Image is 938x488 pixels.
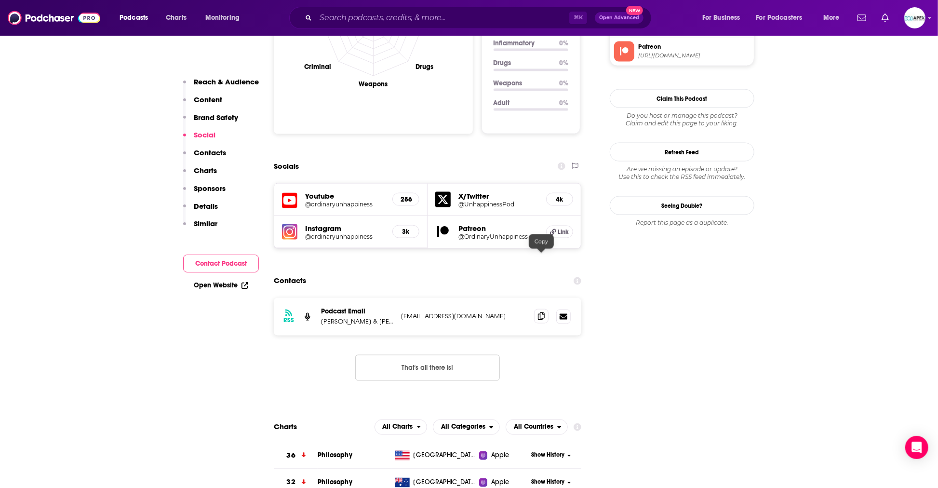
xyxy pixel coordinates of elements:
a: Apple [479,478,528,488]
a: 36 [274,443,318,469]
img: User Profile [904,7,925,28]
span: For Business [702,11,740,25]
span: Patreon [638,42,750,51]
button: Sponsors [183,184,226,202]
span: Apple [491,478,509,488]
button: open menu [696,10,752,26]
span: All Categories [441,424,485,431]
h5: @ordinaryunhappiness [305,201,385,208]
a: @OrdinaryUnhappiness [458,233,538,240]
button: Show History [528,451,575,460]
div: Claim and edit this page to your liking. [610,112,754,127]
h5: Youtube [305,191,385,201]
button: Details [183,202,218,219]
button: Social [183,130,215,148]
text: Drugs [415,63,433,71]
span: All Countries [514,424,553,431]
h5: Instagram [305,224,385,233]
a: Philosophy [318,478,352,487]
h5: @UnhappinessPod [458,201,538,208]
div: Open Intercom Messenger [905,436,928,459]
button: open menu [113,10,161,26]
p: Inflammatory [494,39,551,47]
span: Open Advanced [599,15,639,20]
button: Contacts [183,148,226,166]
p: Podcast Email [321,308,393,316]
button: open menu [199,10,252,26]
span: New [626,6,643,15]
h5: X/Twitter [458,191,538,201]
p: [EMAIL_ADDRESS][DOMAIN_NAME] [401,312,526,321]
div: Report this page as a duplicate. [610,219,754,227]
p: Similar [194,219,217,228]
button: open menu [375,420,428,435]
button: Open AdvancedNew [595,12,643,24]
h2: Categories [433,420,500,435]
button: Contact Podcast [183,255,259,272]
a: [GEOGRAPHIC_DATA] [391,478,480,488]
p: Contacts [194,148,226,157]
button: Show History [528,478,575,487]
div: Copy [529,234,554,249]
p: [PERSON_NAME] & [PERSON_NAME] [321,318,393,326]
h2: Platforms [375,420,428,435]
span: Charts [166,11,187,25]
span: Australia [414,478,476,488]
span: Link [558,228,569,236]
p: 0 % [559,79,568,87]
button: Show profile menu [904,7,925,28]
a: Patreon[URL][DOMAIN_NAME] [614,41,750,62]
p: 0 % [559,39,568,47]
p: 0 % [559,59,568,67]
button: Claim This Podcast [610,89,754,108]
p: Adult [494,99,551,107]
h2: Contacts [274,272,306,290]
h5: 286 [401,195,411,203]
span: United States [414,451,476,461]
p: 0 % [559,99,568,107]
p: Sponsors [194,184,226,193]
span: Podcasts [120,11,148,25]
h3: 36 [287,450,295,461]
p: Charts [194,166,217,175]
span: Show History [531,478,564,487]
button: Refresh Feed [610,143,754,162]
button: Brand Safety [183,113,238,131]
span: Do you host or manage this podcast? [610,112,754,120]
a: @ordinaryunhappiness [305,233,385,240]
p: Reach & Audience [194,77,259,86]
a: Link [546,226,573,238]
h5: Patreon [458,224,538,233]
div: Are we missing an episode or update? Use this to check the RSS feed immediately. [610,165,754,181]
text: Weapons [359,80,388,88]
button: open menu [817,10,852,26]
input: Search podcasts, credits, & more... [316,10,569,26]
h3: RSS [283,317,294,325]
h5: 3k [401,228,411,236]
h3: 32 [287,477,295,488]
button: Reach & Audience [183,77,259,95]
button: Content [183,95,222,113]
h2: Charts [274,422,297,432]
p: Social [194,130,215,139]
h5: 4k [554,195,565,203]
h2: Countries [506,420,568,435]
a: [GEOGRAPHIC_DATA] [391,451,480,461]
a: Charts [160,10,192,26]
p: Details [194,202,218,211]
a: Show notifications dropdown [878,10,893,26]
button: open menu [433,420,500,435]
h2: Socials [274,157,299,176]
a: Philosophy [318,451,352,460]
span: https://www.patreon.com/OrdinaryUnhappiness [638,52,750,59]
span: Logged in as Apex [904,7,925,28]
span: ⌘ K [569,12,587,24]
img: Podchaser - Follow, Share and Rate Podcasts [8,9,100,27]
a: Apple [479,451,528,461]
span: For Podcasters [756,11,803,25]
a: Seeing Double? [610,196,754,215]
